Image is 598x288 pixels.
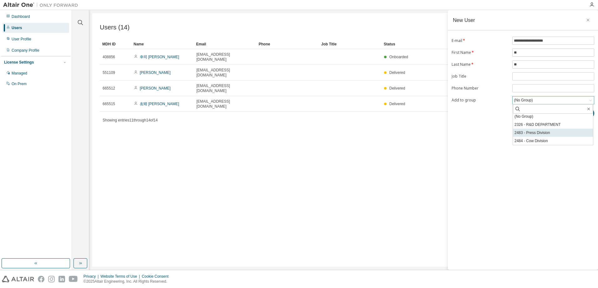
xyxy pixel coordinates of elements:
span: Users (14) [100,24,129,31]
span: 551109 [103,70,115,75]
label: First Name [452,50,509,55]
label: E-mail [452,38,509,43]
img: Altair One [3,2,81,8]
div: New User [453,18,475,23]
div: (No Group) [513,96,594,104]
p: © 2025 Altair Engineering, Inc. All Rights Reserved. [84,279,172,284]
label: Add to group [452,98,509,103]
div: Phone [259,39,316,49]
a: [PERSON_NAME] [140,86,171,90]
div: MDH ID [102,39,129,49]
a: 友晴 [PERSON_NAME] [140,102,179,106]
img: linkedin.svg [58,276,65,282]
span: 665512 [103,86,115,91]
span: [EMAIL_ADDRESS][DOMAIN_NAME] [196,68,253,78]
img: facebook.svg [38,276,44,282]
div: User Profile [12,37,31,42]
div: Managed [12,71,27,76]
span: [EMAIL_ADDRESS][DOMAIN_NAME] [196,83,253,93]
div: Dashboard [12,14,30,19]
div: Name [134,39,191,49]
div: Cookie Consent [142,274,172,279]
li: (No Group) [513,112,593,121]
div: Privacy [84,274,100,279]
div: Company Profile [12,48,39,53]
label: Job Title [452,74,509,79]
span: 665515 [103,101,115,106]
span: Showing entries 11 through 14 of 14 [103,118,158,122]
div: License Settings [4,60,34,65]
a: [PERSON_NAME] [140,70,171,75]
label: Last Name [452,62,509,67]
span: [EMAIL_ADDRESS][DOMAIN_NAME] [196,52,253,62]
div: Status [384,39,555,49]
div: Website Terms of Use [100,274,142,279]
div: Email [196,39,254,49]
span: Delivered [389,86,405,90]
span: Delivered [389,70,405,75]
label: Phone Number [452,86,509,91]
div: On Prem [12,81,27,86]
span: [EMAIL_ADDRESS][DOMAIN_NAME] [196,99,253,109]
img: altair_logo.svg [2,276,34,282]
span: 408856 [103,54,115,59]
img: youtube.svg [69,276,78,282]
div: Users [12,25,22,30]
span: Delivered [389,102,405,106]
div: (No Group) [513,97,534,104]
a: 幸司 [PERSON_NAME] [140,55,179,59]
img: instagram.svg [48,276,55,282]
div: Job Title [321,39,379,49]
span: Onboarded [389,55,408,59]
